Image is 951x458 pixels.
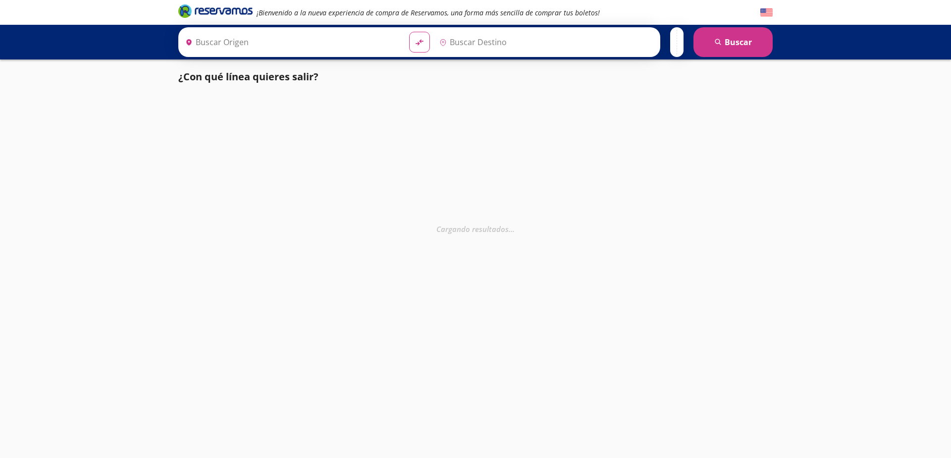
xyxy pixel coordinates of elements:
[178,69,318,84] p: ¿Con qué línea quieres salir?
[509,224,511,234] span: .
[513,224,515,234] span: .
[693,27,773,57] button: Buscar
[257,8,600,17] em: ¡Bienvenido a la nueva experiencia de compra de Reservamos, una forma más sencilla de comprar tus...
[178,3,253,21] a: Brand Logo
[436,224,515,234] em: Cargando resultados
[181,30,401,55] input: Buscar Origen
[511,224,513,234] span: .
[178,3,253,18] i: Brand Logo
[760,6,773,19] button: English
[435,30,655,55] input: Buscar Destino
